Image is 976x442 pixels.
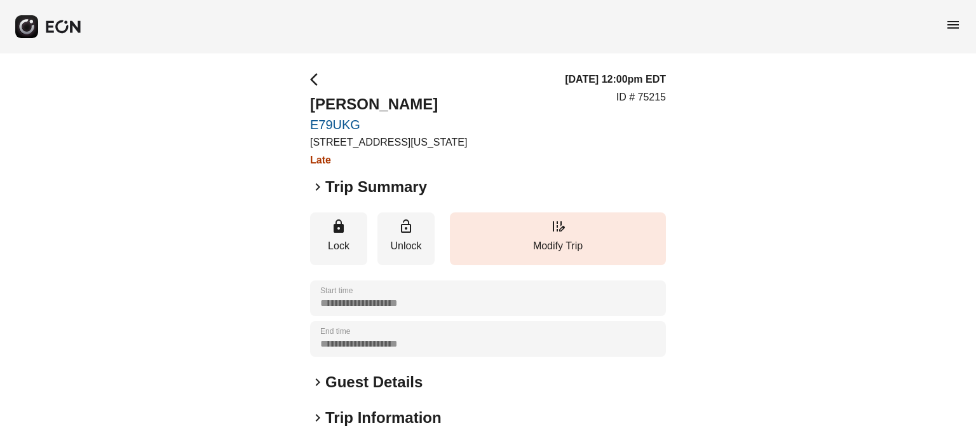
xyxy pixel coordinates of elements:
[310,94,467,114] h2: [PERSON_NAME]
[377,212,435,265] button: Unlock
[384,238,428,254] p: Unlock
[450,212,666,265] button: Modify Trip
[310,375,325,390] span: keyboard_arrow_right
[310,153,467,168] h3: Late
[310,410,325,425] span: keyboard_arrow_right
[616,90,666,105] p: ID # 75215
[310,179,325,195] span: keyboard_arrow_right
[310,117,467,132] a: E79UKG
[565,72,666,87] h3: [DATE] 12:00pm EDT
[325,372,423,392] h2: Guest Details
[398,219,414,234] span: lock_open
[310,212,367,265] button: Lock
[456,238,660,254] p: Modify Trip
[550,219,566,234] span: edit_road
[316,238,361,254] p: Lock
[331,219,346,234] span: lock
[325,408,442,428] h2: Trip Information
[310,72,325,87] span: arrow_back_ios
[310,135,467,150] p: [STREET_ADDRESS][US_STATE]
[325,177,427,197] h2: Trip Summary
